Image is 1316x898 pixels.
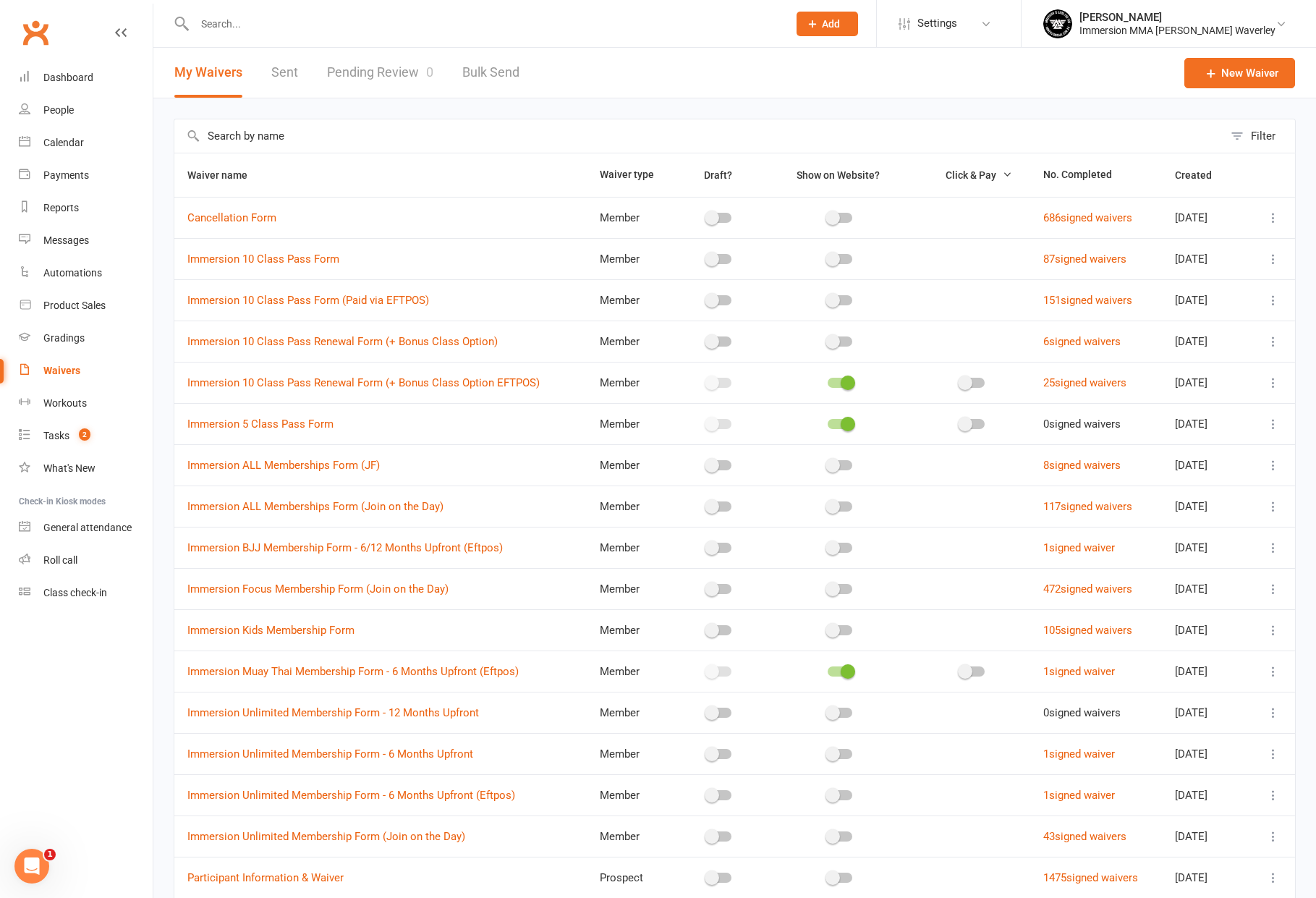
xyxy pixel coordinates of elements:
span: Add [822,18,840,30]
td: Member [587,816,674,857]
a: 43signed waivers [1043,830,1126,843]
td: [DATE] [1162,279,1248,321]
div: Tasks [43,430,69,441]
a: 117signed waivers [1043,500,1132,513]
span: Settings [917,7,957,40]
input: Search... [190,14,778,34]
a: 6signed waivers [1043,335,1121,348]
td: Member [587,527,674,568]
a: Immersion Kids Membership Form [187,624,355,637]
a: Payments [19,159,153,192]
div: Dashboard [43,72,93,83]
button: My Waivers [174,48,242,98]
a: 151signed waivers [1043,294,1132,307]
button: Waiver name [187,166,263,184]
a: Workouts [19,387,153,420]
div: General attendance [43,522,132,533]
a: Messages [19,224,153,257]
td: Member [587,238,674,279]
a: Immersion ALL Memberships Form (JF) [187,459,380,472]
td: Member [587,651,674,692]
a: Roll call [19,544,153,577]
a: Waivers [19,355,153,387]
td: [DATE] [1162,692,1248,733]
a: General attendance kiosk mode [19,512,153,544]
div: Messages [43,234,89,246]
a: Tasks 2 [19,420,153,452]
td: [DATE] [1162,816,1248,857]
td: [DATE] [1162,444,1248,486]
a: Cancellation Form [187,211,276,224]
a: 1signed waiver [1043,665,1115,678]
div: People [43,104,74,116]
div: Payments [43,169,89,181]
a: 8signed waivers [1043,459,1121,472]
a: Bulk Send [462,48,519,98]
button: Created [1175,166,1228,184]
td: [DATE] [1162,774,1248,816]
a: Immersion BJJ Membership Form - 6/12 Months Upfront (Eftpos) [187,541,503,554]
td: Member [587,568,674,609]
button: Click & Pay [933,166,1012,184]
a: Immersion Unlimited Membership Form - 6 Months Upfront [187,747,473,761]
a: Reports [19,192,153,224]
td: Member [587,321,674,362]
div: Roll call [43,554,77,566]
td: [DATE] [1162,362,1248,403]
div: Product Sales [43,300,106,311]
a: 105signed waivers [1043,624,1132,637]
a: Immersion Unlimited Membership Form (Join on the Day) [187,830,465,843]
iframe: Intercom live chat [14,849,49,884]
td: Member [587,197,674,238]
span: 0 signed waivers [1043,706,1121,719]
a: Automations [19,257,153,289]
div: Waivers [43,365,80,376]
span: Draft? [704,169,732,181]
a: Immersion 10 Class Pass Renewal Form (+ Bonus Class Option EFTPOS) [187,376,540,389]
div: Class check-in [43,587,107,598]
td: [DATE] [1162,651,1248,692]
td: Member [587,486,674,527]
a: Immersion 10 Class Pass Form (Paid via EFTPOS) [187,294,429,307]
img: thumb_image1704201953.png [1043,9,1072,38]
td: [DATE] [1162,733,1248,774]
a: What's New [19,452,153,485]
a: Immersion Unlimited Membership Form - 12 Months Upfront [187,706,479,719]
div: What's New [43,462,95,474]
a: Immersion Muay Thai Membership Form - 6 Months Upfront (Eftpos) [187,665,519,678]
a: 25signed waivers [1043,376,1126,389]
div: Filter [1251,127,1275,145]
td: [DATE] [1162,527,1248,568]
div: Reports [43,202,79,213]
a: Immersion 10 Class Pass Renewal Form (+ Bonus Class Option) [187,335,498,348]
a: Pending Review0 [327,48,433,98]
span: 0 signed waivers [1043,418,1121,431]
td: [DATE] [1162,857,1248,898]
div: Gradings [43,332,85,344]
a: Immersion 10 Class Pass Form [187,253,339,266]
div: Calendar [43,137,84,148]
td: Member [587,362,674,403]
span: 2 [79,428,90,441]
th: Waiver type [587,153,674,197]
a: 1signed waiver [1043,541,1115,554]
td: [DATE] [1162,486,1248,527]
td: Member [587,403,674,444]
a: People [19,94,153,127]
a: Calendar [19,127,153,159]
button: Filter [1223,119,1295,153]
a: 1signed waiver [1043,747,1115,761]
a: 1signed waiver [1043,789,1115,802]
a: 472signed waivers [1043,583,1132,596]
span: Waiver name [187,169,263,181]
button: Show on Website? [784,166,896,184]
td: [DATE] [1162,568,1248,609]
div: Immersion MMA [PERSON_NAME] Waverley [1079,24,1275,37]
input: Search by name [174,119,1223,153]
span: Created [1175,169,1228,181]
span: Show on Website? [797,169,880,181]
a: 1475signed waivers [1043,871,1138,884]
td: Member [587,733,674,774]
td: [DATE] [1162,321,1248,362]
a: Dashboard [19,62,153,94]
